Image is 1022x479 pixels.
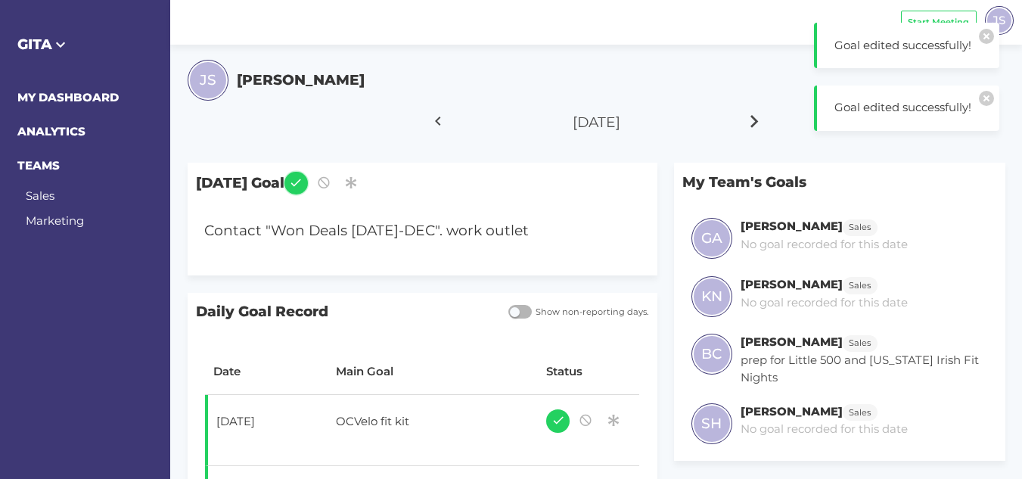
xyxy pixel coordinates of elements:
div: Date [213,363,319,381]
p: prep for Little 500 and [US_STATE] Irish Fit Nights [741,352,988,386]
span: Sales [849,337,871,350]
h5: GITA [17,34,154,55]
a: Sales [26,188,54,203]
div: Main Goal [336,363,530,381]
span: Start Meeting [908,16,969,29]
span: Sales [849,221,871,234]
a: Marketing [26,213,84,228]
span: [DATE] Goal [188,163,657,203]
p: No goal recorded for this date [741,294,908,312]
div: Status [546,363,631,381]
p: No goal recorded for this date [741,421,908,438]
a: Sales [843,404,878,418]
h6: TEAMS [17,157,154,175]
h6: [PERSON_NAME] [741,277,843,291]
div: JS [985,6,1014,35]
a: Sales [843,277,878,291]
span: [DATE] [573,114,620,131]
td: [DATE] [205,395,328,466]
a: ANALYTICS [17,124,85,138]
a: MY DASHBOARD [17,90,119,104]
a: Sales [843,219,878,233]
p: No goal recorded for this date [741,236,908,253]
p: My Team's Goals [674,163,1005,201]
div: OCVelo fit kit [328,405,520,443]
h5: [PERSON_NAME] [237,70,365,91]
span: Show non-reporting days. [532,306,649,319]
span: JS [992,11,1005,29]
button: Start Meeting [901,11,977,34]
span: JS [200,70,216,91]
span: Daily Goal Record [188,293,500,331]
span: KN [701,286,722,307]
div: Contact "Won Deals [DATE]-DEC". work outlet [196,212,611,250]
span: Sales [849,406,871,419]
span: BC [701,344,722,365]
h6: [PERSON_NAME] [741,334,843,349]
a: Sales [843,334,878,349]
h6: [PERSON_NAME] [741,404,843,418]
h6: [PERSON_NAME] [741,219,843,233]
span: Sales [849,279,871,292]
span: SH [701,413,722,434]
span: GA [701,228,722,249]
